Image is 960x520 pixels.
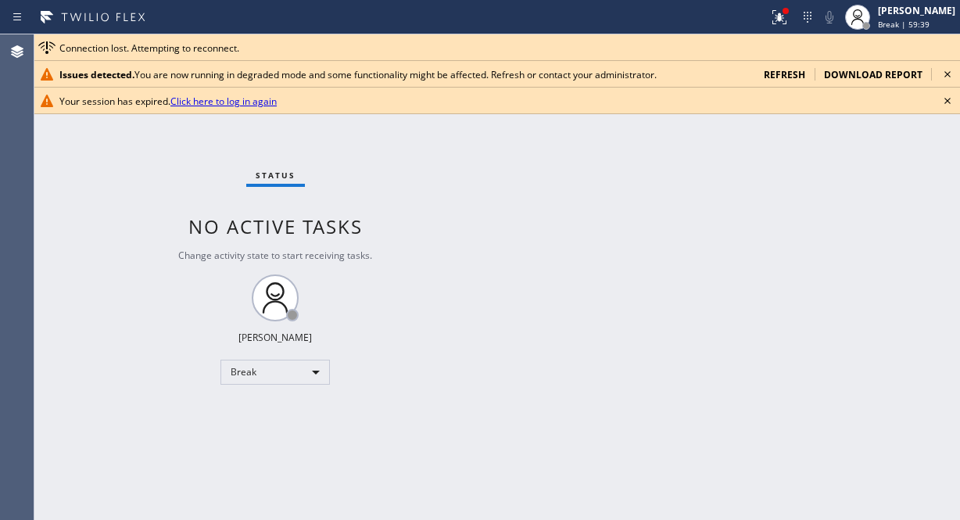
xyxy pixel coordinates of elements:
div: [PERSON_NAME] [238,331,312,344]
a: Click here to log in again [170,95,277,108]
span: download report [824,68,922,81]
span: Break | 59:39 [878,19,930,30]
span: Change activity state to start receiving tasks. [178,249,372,262]
b: Issues detected. [59,68,134,81]
span: refresh [764,68,805,81]
span: Your session has expired. [59,95,277,108]
button: Mute [819,6,840,28]
span: Status [256,170,296,181]
div: Break [220,360,330,385]
span: No active tasks [188,213,363,239]
div: [PERSON_NAME] [878,4,955,17]
span: Connection lost. Attempting to reconnect. [59,41,239,55]
div: You are now running in degraded mode and some functionality might be affected. Refresh or contact... [59,68,751,81]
